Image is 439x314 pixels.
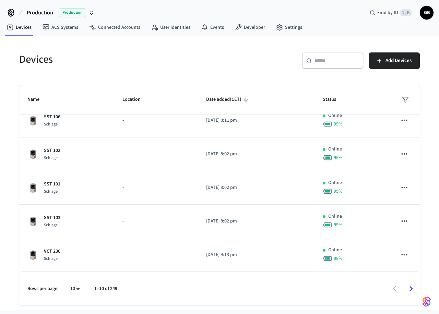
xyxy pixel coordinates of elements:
[328,146,342,153] p: Online
[369,52,420,69] button: Add Devices
[122,251,190,258] p: -
[44,113,60,121] p: SST 106
[420,7,433,19] span: GB
[385,56,412,65] span: Add Devices
[271,21,308,34] a: Settings
[328,179,342,186] p: Online
[334,121,343,128] span: 99 %
[334,255,343,262] span: 98 %
[323,94,345,105] span: Status
[328,213,342,220] p: Online
[27,115,38,126] img: Schlage Sense Smart Deadbolt with Camelot Trim, Front
[206,117,306,124] p: [DATE] 8:11 pm
[44,155,58,161] span: Schlage
[206,184,306,191] p: [DATE] 8:02 pm
[44,248,60,255] p: VCT 236
[420,6,434,20] button: GB
[59,8,86,17] span: Production
[403,281,419,297] button: Go to next page
[27,94,48,105] span: Name
[19,52,215,67] h5: Devices
[206,150,306,158] p: [DATE] 8:02 pm
[94,285,117,292] p: 1–10 of 249
[334,188,343,195] span: 99 %
[334,221,343,228] span: 99 %
[27,216,38,227] img: Schlage Sense Smart Deadbolt with Camelot Trim, Front
[27,285,59,292] p: Rows per page:
[1,21,37,34] a: Devices
[44,189,58,194] span: Schlage
[44,256,58,262] span: Schlage
[206,251,306,258] p: [DATE] 9:13 pm
[206,218,306,225] p: [DATE] 8:02 pm
[229,21,271,34] a: Developer
[377,9,398,16] span: Find by ID
[44,121,58,127] span: Schlage
[44,214,60,221] p: SST 103
[27,149,38,160] img: Schlage Sense Smart Deadbolt with Camelot Trim, Front
[27,9,53,17] span: Production
[44,222,58,228] span: Schlage
[196,21,229,34] a: Events
[44,181,60,188] p: SST 101
[67,284,83,294] div: 10
[44,147,60,154] p: SST 102
[364,7,417,19] div: Find by ID⌘ K
[27,250,38,261] img: Schlage Sense Smart Deadbolt with Camelot Trim, Front
[122,184,190,191] p: -
[334,154,343,161] span: 95 %
[27,182,38,193] img: Schlage Sense Smart Deadbolt with Camelot Trim, Front
[122,117,190,124] p: -
[122,218,190,225] p: -
[84,21,146,34] a: Connected Accounts
[122,150,190,158] p: -
[146,21,196,34] a: User Identities
[328,246,342,254] p: Online
[206,94,250,105] span: Date added(CET)
[400,9,412,16] span: ⌘ K
[37,21,84,34] a: ACS Systems
[423,296,431,307] img: SeamLogoGradient.69752ec5.svg
[328,112,342,119] p: Online
[122,94,150,105] span: Location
